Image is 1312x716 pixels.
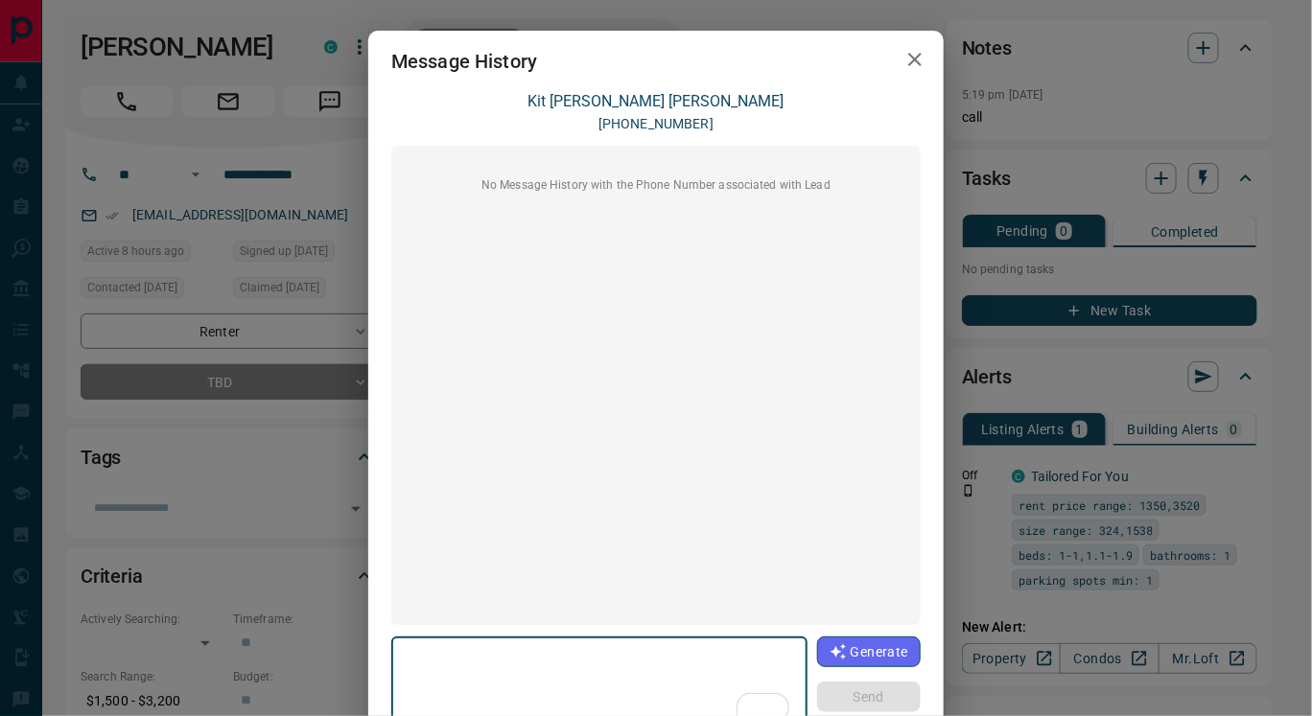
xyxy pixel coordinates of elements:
h2: Message History [368,31,560,92]
button: Generate [817,636,921,667]
p: No Message History with the Phone Number associated with Lead [403,176,909,194]
p: [PHONE_NUMBER] [598,114,714,134]
a: Kit [PERSON_NAME] [PERSON_NAME] [528,92,785,110]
